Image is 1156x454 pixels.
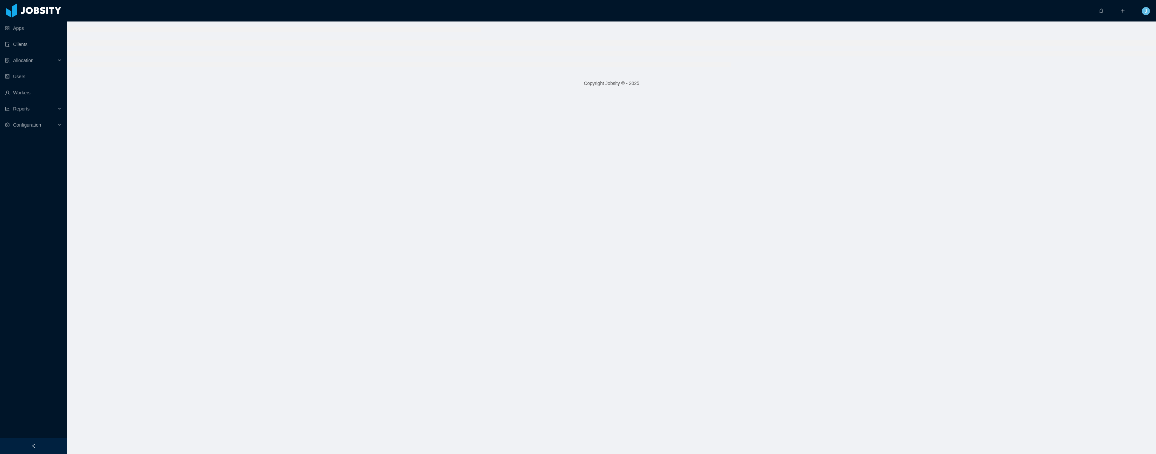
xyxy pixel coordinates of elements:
[5,38,62,51] a: icon: auditClients
[1104,5,1110,12] sup: 0
[13,58,34,63] span: Allocation
[5,58,10,63] i: icon: solution
[5,21,62,35] a: icon: appstoreApps
[5,70,62,83] a: icon: robotUsers
[5,86,62,99] a: icon: userWorkers
[67,72,1156,95] footer: Copyright Jobsity © - 2025
[1099,8,1104,13] i: icon: bell
[5,123,10,127] i: icon: setting
[13,122,41,128] span: Configuration
[1145,7,1147,15] span: J
[5,106,10,111] i: icon: line-chart
[1120,8,1125,13] i: icon: plus
[13,106,30,111] span: Reports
